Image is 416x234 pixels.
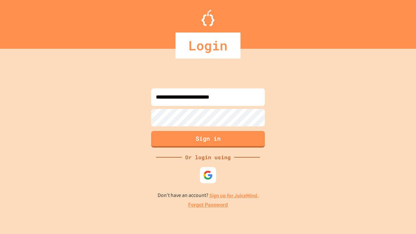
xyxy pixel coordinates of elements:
div: Or login using [182,153,234,161]
p: Don't have an account? [158,191,259,200]
a: Forgot Password [188,201,228,209]
a: Sign up for JuiceMind. [209,192,259,199]
button: Sign in [151,131,265,148]
iframe: chat widget [389,208,409,227]
img: Logo.svg [201,10,214,26]
div: Login [175,32,240,58]
iframe: chat widget [362,180,409,207]
img: google-icon.svg [203,170,213,180]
